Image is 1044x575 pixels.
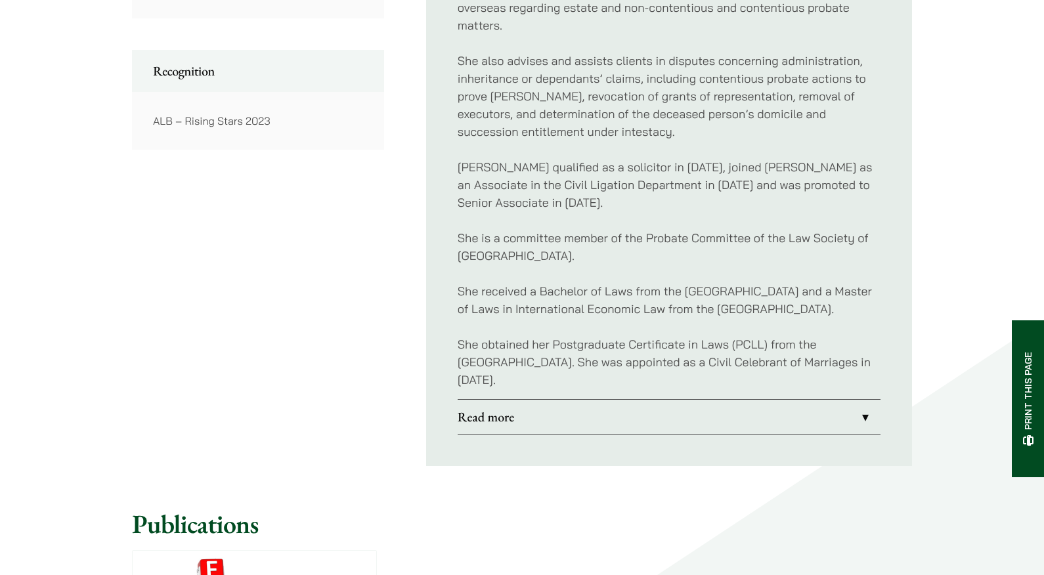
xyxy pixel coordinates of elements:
[132,508,912,540] h2: Publications
[458,400,881,434] a: Read more
[458,158,881,211] p: [PERSON_NAME] qualified as a solicitor in [DATE], joined [PERSON_NAME] as an Associate in the Civ...
[458,335,881,389] p: She obtained her Postgraduate Certificate in Laws (PCLL) from the [GEOGRAPHIC_DATA]. She was appo...
[153,113,363,129] p: ALB – Rising Stars 2023
[458,52,881,140] p: She also advises and assists clients in disputes concerning administration, inheritance or depend...
[458,282,881,318] p: She received a Bachelor of Laws from the [GEOGRAPHIC_DATA] and a Master of Laws in International ...
[153,63,363,79] h2: Recognition
[458,229,881,265] p: She is a committee member of the Probate Committee of the Law Society of [GEOGRAPHIC_DATA].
